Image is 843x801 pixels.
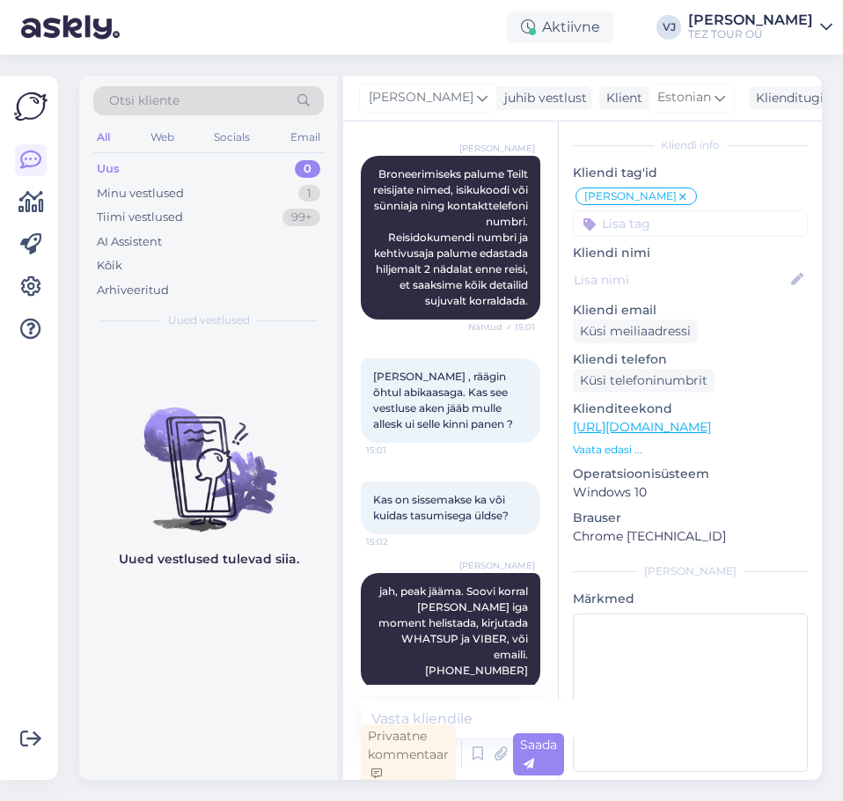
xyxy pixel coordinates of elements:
[573,590,808,608] p: Märkmed
[97,282,169,299] div: Arhiveeritud
[369,88,473,107] span: [PERSON_NAME]
[573,400,808,418] p: Klienditeekond
[507,11,614,43] div: Aktiivne
[93,126,114,149] div: All
[573,137,808,153] div: Kliendi info
[119,550,299,569] p: Uued vestlused tulevad siia.
[97,233,162,251] div: AI Assistent
[282,209,320,226] div: 99+
[573,244,808,262] p: Kliendi nimi
[468,320,535,334] span: Nähtud ✓ 15:01
[361,724,456,785] div: Privaatne kommentaar
[573,419,711,435] a: [URL][DOMAIN_NAME]
[573,301,808,320] p: Kliendi email
[573,164,808,182] p: Kliendi tag'id
[378,584,531,677] span: jah, peak jääma. Soovi korral [PERSON_NAME] iga moment helistada, kirjutada WHATSUP ja VIBER, või...
[210,126,253,149] div: Socials
[520,737,557,771] span: Saada
[574,270,788,290] input: Lisa nimi
[688,13,813,27] div: [PERSON_NAME]
[459,559,535,572] span: [PERSON_NAME]
[79,376,338,534] img: No chats
[573,442,808,458] p: Vaata edasi ...
[584,191,677,202] span: [PERSON_NAME]
[749,89,824,107] div: Klienditugi
[168,312,250,328] span: Uued vestlused
[656,15,681,40] div: VJ
[573,509,808,527] p: Brauser
[599,89,642,107] div: Klient
[497,89,587,107] div: juhib vestlust
[573,465,808,483] p: Operatsioonisüsteem
[373,370,513,430] span: [PERSON_NAME] , räägin õhtul abikaasaga. Kas see vestluse aken jääb mulle allesk ui selle kinni p...
[287,126,324,149] div: Email
[97,209,183,226] div: Tiimi vestlused
[688,27,813,41] div: TEZ TOUR OÜ
[147,126,178,149] div: Web
[459,142,535,155] span: [PERSON_NAME]
[295,160,320,178] div: 0
[573,210,808,237] input: Lisa tag
[657,88,711,107] span: Estonian
[573,320,698,343] div: Küsi meiliaadressi
[366,535,432,548] span: 15:02
[573,527,808,546] p: Chrome [TECHNICAL_ID]
[573,483,808,502] p: Windows 10
[366,444,432,457] span: 15:01
[688,13,832,41] a: [PERSON_NAME]TEZ TOUR OÜ
[97,160,120,178] div: Uus
[373,493,509,522] span: Kas on sissemakse ka või kuidas tasumisega üldse?
[109,92,180,110] span: Otsi kliente
[14,90,48,123] img: Askly Logo
[573,563,808,579] div: [PERSON_NAME]
[97,257,122,275] div: Kõik
[573,350,808,369] p: Kliendi telefon
[298,185,320,202] div: 1
[97,185,184,202] div: Minu vestlused
[573,369,715,393] div: Küsi telefoninumbrit
[373,167,531,307] span: Broneerimiseks palume Teilt reisijate nimed, isikukoodi või sünniaja ning kontakttelefoni numbri....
